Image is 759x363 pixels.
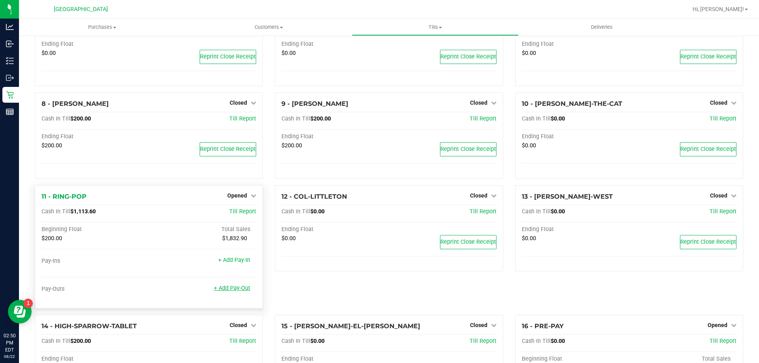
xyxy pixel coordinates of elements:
a: Deliveries [519,19,685,36]
span: $0.00 [310,208,325,215]
inline-svg: Retail [6,91,14,99]
button: Reprint Close Receipt [680,235,736,249]
button: Reprint Close Receipt [440,142,497,156]
a: Till Report [710,338,736,344]
inline-svg: Analytics [6,23,14,31]
span: $200.00 [42,142,62,149]
p: 02:50 PM EDT [4,332,15,354]
span: $1,832.90 [222,235,247,242]
span: Cash In Till [522,115,551,122]
span: $0.00 [281,235,296,242]
span: Purchases [19,24,185,31]
span: $0.00 [522,142,536,149]
span: $200.00 [281,142,302,149]
span: Opened [708,322,727,328]
div: Ending Float [522,226,629,233]
div: Ending Float [42,355,149,363]
inline-svg: Reports [6,108,14,116]
div: Ending Float [281,355,389,363]
span: $0.00 [281,50,296,56]
span: $0.00 [551,208,565,215]
span: Reprint Close Receipt [200,146,256,152]
inline-svg: Inbound [6,40,14,48]
span: Reprint Close Receipt [680,53,736,60]
div: Ending Float [522,41,629,48]
span: 11 - RING-POP [42,193,87,200]
a: + Add Pay-In [218,257,250,263]
span: Customers [186,24,351,31]
div: Beginning Float [522,355,629,363]
span: Cash In Till [522,208,551,215]
div: Ending Float [42,41,149,48]
span: 10 - [PERSON_NAME]-THE-CAT [522,100,622,107]
span: $0.00 [522,235,536,242]
a: Customers [185,19,352,36]
span: $200.00 [42,235,62,242]
div: Ending Float [281,226,389,233]
div: Beginning Float [42,226,149,233]
span: Reprint Close Receipt [440,146,496,152]
span: $0.00 [551,338,565,344]
span: Reprint Close Receipt [200,53,256,60]
a: Till Report [229,208,256,215]
a: Till Report [470,208,497,215]
a: Purchases [19,19,185,36]
span: Closed [470,100,487,106]
inline-svg: Inventory [6,57,14,65]
span: Reprint Close Receipt [440,53,496,60]
button: Reprint Close Receipt [200,142,256,156]
iframe: Resource center unread badge [23,299,33,308]
span: Cash In Till [281,115,310,122]
span: Closed [470,322,487,328]
span: Reprint Close Receipt [680,146,736,152]
span: Cash In Till [42,208,70,215]
div: Ending Float [42,133,149,140]
span: Till Report [710,208,736,215]
span: Reprint Close Receipt [680,239,736,245]
span: $0.00 [310,338,325,344]
span: 14 - HIGH-SPARROW-TABLET [42,322,137,330]
span: $0.00 [42,50,56,56]
button: Reprint Close Receipt [680,50,736,64]
span: 13 - [PERSON_NAME]-WEST [522,193,613,200]
span: Closed [710,192,727,199]
span: 16 - PRE-PAY [522,322,564,330]
span: Tills [352,24,518,31]
span: Cash In Till [281,338,310,344]
button: Reprint Close Receipt [440,235,497,249]
span: $0.00 [522,50,536,56]
span: 9 - [PERSON_NAME] [281,100,348,107]
span: Closed [230,322,247,328]
span: 8 - [PERSON_NAME] [42,100,109,107]
span: Deliveries [580,24,623,31]
span: Cash In Till [42,115,70,122]
span: $200.00 [70,338,91,344]
a: Till Report [229,338,256,344]
button: Reprint Close Receipt [200,50,256,64]
div: Pay-Ins [42,258,149,265]
span: Cash In Till [522,338,551,344]
a: Till Report [470,115,497,122]
a: Till Report [470,338,497,344]
span: Cash In Till [42,338,70,344]
span: [GEOGRAPHIC_DATA] [54,6,108,13]
a: Till Report [229,115,256,122]
span: $1,113.60 [70,208,96,215]
a: Till Report [710,115,736,122]
div: Total Sales [629,355,736,363]
span: 12 - COL-LITTLETON [281,193,347,200]
span: Opened [227,192,247,199]
div: Ending Float [281,133,389,140]
a: + Add Pay-Out [214,285,250,292]
button: Reprint Close Receipt [680,142,736,156]
button: Reprint Close Receipt [440,50,497,64]
span: Closed [230,100,247,106]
